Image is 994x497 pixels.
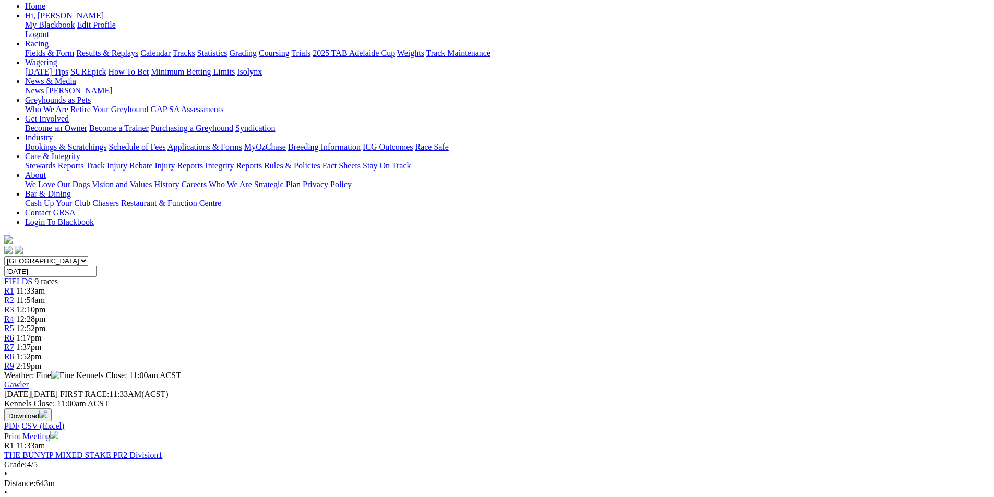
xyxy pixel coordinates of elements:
[154,180,179,189] a: History
[254,180,301,189] a: Strategic Plan
[151,105,224,114] a: GAP SA Assessments
[25,11,106,20] a: Hi, [PERSON_NAME]
[4,361,14,370] a: R9
[25,95,91,104] a: Greyhounds as Pets
[25,2,45,10] a: Home
[209,180,252,189] a: Who We Are
[25,39,49,48] a: Racing
[244,142,286,151] a: MyOzChase
[25,142,990,152] div: Industry
[25,180,990,189] div: About
[4,421,990,431] div: Download
[86,161,152,170] a: Track Injury Rebate
[25,86,990,95] div: News & Media
[230,49,257,57] a: Grading
[181,180,207,189] a: Careers
[25,199,90,208] a: Cash Up Your Club
[4,333,14,342] a: R6
[25,180,90,189] a: We Love Our Dogs
[25,217,94,226] a: Login To Blackbook
[4,352,14,361] a: R8
[25,20,990,39] div: Hi, [PERSON_NAME]
[167,142,242,151] a: Applications & Forms
[4,460,27,469] span: Grade:
[4,479,990,488] div: 643m
[4,488,7,497] span: •
[151,67,235,76] a: Minimum Betting Limits
[25,58,57,67] a: Wagering
[4,380,29,389] a: Gawler
[4,277,32,286] a: FIELDS
[303,180,352,189] a: Privacy Policy
[288,142,361,151] a: Breeding Information
[16,324,46,333] span: 12:52pm
[205,161,262,170] a: Integrity Reports
[16,441,45,450] span: 11:33am
[4,343,14,351] span: R7
[4,432,58,441] a: Print Meeting
[21,421,64,430] a: CSV (Excel)
[34,277,58,286] span: 9 races
[25,189,71,198] a: Bar & Dining
[16,296,45,305] span: 11:54am
[426,49,490,57] a: Track Maintenance
[92,199,221,208] a: Chasers Restaurant & Function Centre
[16,352,42,361] span: 1:52pm
[4,451,162,459] a: THE BUNYIP MIXED STAKE PR2 Division1
[16,343,42,351] span: 1:37pm
[397,49,424,57] a: Weights
[4,314,14,323] a: R4
[25,77,76,86] a: News & Media
[109,142,165,151] a: Schedule of Fees
[140,49,171,57] a: Calendar
[16,314,46,323] span: 12:28pm
[173,49,195,57] a: Tracks
[70,105,149,114] a: Retire Your Greyhound
[25,124,990,133] div: Get Involved
[4,235,13,244] img: logo-grsa-white.png
[4,286,14,295] a: R1
[25,67,68,76] a: [DATE] Tips
[4,469,7,478] span: •
[363,161,411,170] a: Stay On Track
[25,133,53,142] a: Industry
[4,460,990,469] div: 4/5
[70,67,106,76] a: SUREpick
[76,371,181,380] span: Kennels Close: 11:00am ACST
[25,86,44,95] a: News
[92,180,152,189] a: Vision and Values
[46,86,112,95] a: [PERSON_NAME]
[77,20,116,29] a: Edit Profile
[25,105,990,114] div: Greyhounds as Pets
[25,142,106,151] a: Bookings & Scratchings
[4,305,14,314] a: R3
[4,371,76,380] span: Weather: Fine
[25,67,990,77] div: Wagering
[415,142,448,151] a: Race Safe
[25,124,87,132] a: Become an Owner
[25,49,990,58] div: Racing
[259,49,290,57] a: Coursing
[76,49,138,57] a: Results & Replays
[60,390,109,398] span: FIRST RACE:
[60,390,169,398] span: 11:33AM(ACST)
[4,479,35,488] span: Distance:
[16,333,42,342] span: 1:17pm
[15,246,23,254] img: twitter.svg
[197,49,227,57] a: Statistics
[50,431,58,439] img: printer.svg
[235,124,275,132] a: Syndication
[25,105,68,114] a: Who We Are
[25,49,74,57] a: Fields & Form
[4,246,13,254] img: facebook.svg
[4,296,14,305] a: R2
[25,30,49,39] a: Logout
[25,199,990,208] div: Bar & Dining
